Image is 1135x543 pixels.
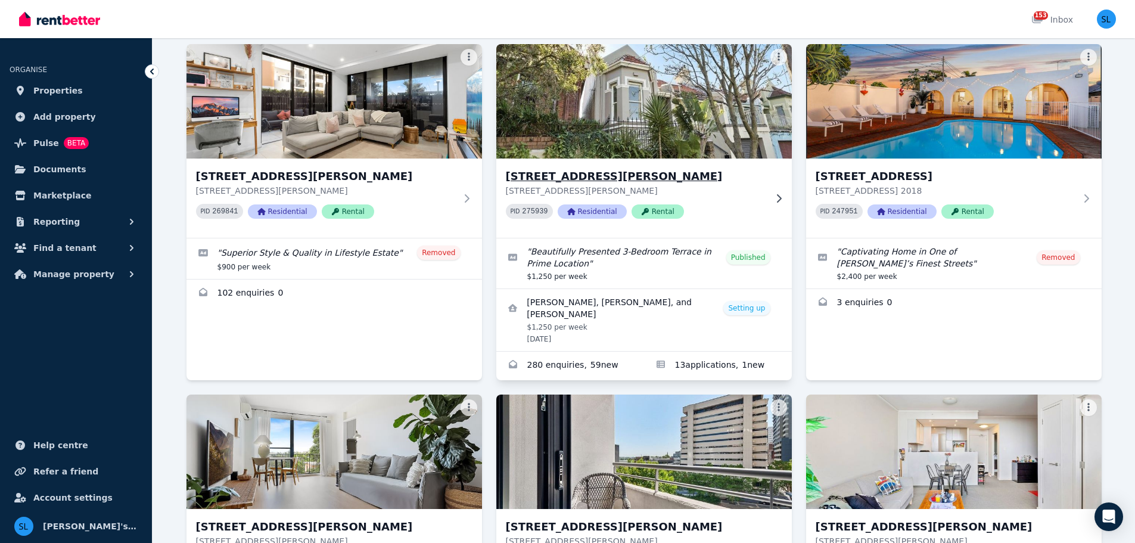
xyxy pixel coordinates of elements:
span: Marketplace [33,188,91,203]
a: Enquiries for 38 Trevilyan Avenue, Rosebery [806,289,1102,318]
code: 269841 [212,207,238,216]
h3: [STREET_ADDRESS][PERSON_NAME] [196,168,456,185]
a: Marketplace [10,184,142,207]
small: PID [820,208,830,215]
a: Edit listing: Captivating Home in One of Rosebery’s Finest Streets [806,238,1102,288]
button: More options [770,49,787,66]
a: Add property [10,105,142,129]
code: 275939 [522,207,548,216]
span: Help centre [33,438,88,452]
a: 38 Trevilyan Avenue, Rosebery[STREET_ADDRESS][STREET_ADDRESS] 2018PID 247951ResidentialRental [806,44,1102,238]
img: 32 Birrell Street, Bondi Junction [489,41,799,162]
a: Edit listing: Beautifully Presented 3-Bedroom Terrace in Prime Location [496,238,792,288]
span: ORGANISE [10,66,47,74]
button: Reporting [10,210,142,234]
p: [STREET_ADDRESS][PERSON_NAME] [506,185,766,197]
img: 49/7-9 Gilbert Street, Dover Heights [186,395,482,509]
img: 38 Trevilyan Avenue, Rosebery [806,44,1102,159]
button: More options [461,49,477,66]
span: Add property [33,110,96,124]
h3: [STREET_ADDRESS][PERSON_NAME] [506,168,766,185]
small: PID [201,208,210,215]
span: Properties [33,83,83,98]
a: Refer a friend [10,460,142,483]
a: Edit listing: Superior Style & Quality in Lifestyle Estate [186,238,482,279]
div: Inbox [1031,14,1073,26]
img: Sydney Sotheby's LNS [14,517,33,536]
span: Manage property [33,267,114,281]
span: Find a tenant [33,241,97,255]
div: Open Intercom Messenger [1094,502,1123,531]
a: Enquiries for 32 Birrell Street, Bondi Junction [496,352,644,380]
code: 247951 [832,207,857,216]
span: Rental [632,204,684,219]
a: 32 Birrell Street, Bondi Junction[STREET_ADDRESS][PERSON_NAME][STREET_ADDRESS][PERSON_NAME]PID 27... [496,44,792,238]
a: 13/3 Finch Drive, Eastgardens[STREET_ADDRESS][PERSON_NAME][STREET_ADDRESS][PERSON_NAME]PID 269841... [186,44,482,238]
h3: [STREET_ADDRESS][PERSON_NAME] [816,519,1075,535]
span: Documents [33,162,86,176]
span: Pulse [33,136,59,150]
span: [PERSON_NAME]'s LNS [43,519,138,533]
a: View details for Chloe Kearney, Mollie Ormond, and Laura Cashman [496,289,792,351]
img: RentBetter [19,10,100,28]
span: Residential [867,204,937,219]
span: Rental [941,204,994,219]
span: Refer a friend [33,464,98,479]
h3: [STREET_ADDRESS] [816,168,1075,185]
img: 601/1 Bruce Bennetts Place, Maroubra [806,395,1102,509]
p: [STREET_ADDRESS] 2018 [816,185,1075,197]
a: Properties [10,79,142,103]
span: 153 [1034,11,1048,20]
a: Documents [10,157,142,181]
button: More options [1080,49,1097,66]
img: 13/3 Finch Drive, Eastgardens [186,44,482,159]
span: Reporting [33,215,80,229]
img: 314/1 Sergeants Lane, St Leonards [496,395,792,509]
a: Account settings [10,486,142,510]
a: Enquiries for 13/3 Finch Drive, Eastgardens [186,280,482,308]
small: PID [511,208,520,215]
button: More options [461,399,477,416]
button: Find a tenant [10,236,142,260]
span: Account settings [33,491,113,505]
a: Help centre [10,433,142,457]
button: More options [1080,399,1097,416]
button: More options [770,399,787,416]
span: Residential [248,204,317,219]
span: Residential [558,204,627,219]
h3: [STREET_ADDRESS][PERSON_NAME] [506,519,766,535]
span: Rental [322,204,374,219]
button: Manage property [10,262,142,286]
a: PulseBETA [10,131,142,155]
span: BETA [64,137,89,149]
p: [STREET_ADDRESS][PERSON_NAME] [196,185,456,197]
img: Sydney Sotheby's LNS [1097,10,1116,29]
a: Applications for 32 Birrell Street, Bondi Junction [644,352,792,380]
h3: [STREET_ADDRESS][PERSON_NAME] [196,519,456,535]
